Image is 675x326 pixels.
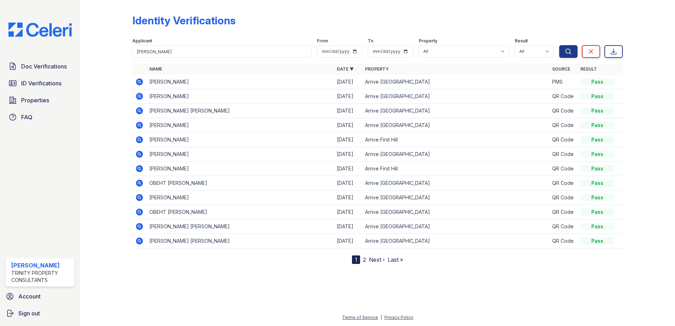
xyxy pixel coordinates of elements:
[580,78,614,85] div: Pass
[365,66,389,72] a: Property
[21,79,61,87] span: ID Verifications
[580,122,614,129] div: Pass
[549,176,578,191] td: QR Code
[362,147,550,162] td: Arrive [GEOGRAPHIC_DATA]
[362,75,550,89] td: Arrive [GEOGRAPHIC_DATA]
[334,219,362,234] td: [DATE]
[147,205,334,219] td: OBEHT [PERSON_NAME]
[580,237,614,244] div: Pass
[21,62,67,71] span: Doc Verifications
[580,93,614,100] div: Pass
[362,191,550,205] td: Arrive [GEOGRAPHIC_DATA]
[18,309,40,318] span: Sign out
[147,75,334,89] td: [PERSON_NAME]
[362,104,550,118] td: Arrive [GEOGRAPHIC_DATA]
[334,205,362,219] td: [DATE]
[18,292,41,301] span: Account
[21,113,32,121] span: FAQ
[334,176,362,191] td: [DATE]
[334,118,362,133] td: [DATE]
[334,234,362,248] td: [DATE]
[6,59,74,73] a: Doc Verifications
[549,75,578,89] td: PMS
[132,38,152,44] label: Applicant
[515,38,528,44] label: Result
[334,147,362,162] td: [DATE]
[362,176,550,191] td: Arrive [GEOGRAPHIC_DATA]
[147,147,334,162] td: [PERSON_NAME]
[132,45,311,58] input: Search by name or phone number
[549,147,578,162] td: QR Code
[342,315,378,320] a: Terms of Service
[580,136,614,143] div: Pass
[362,89,550,104] td: Arrive [GEOGRAPHIC_DATA]
[147,162,334,176] td: [PERSON_NAME]
[580,180,614,187] div: Pass
[132,14,235,27] div: Identity Verifications
[21,96,49,104] span: Properties
[549,234,578,248] td: QR Code
[334,75,362,89] td: [DATE]
[549,89,578,104] td: QR Code
[381,315,382,320] div: |
[362,162,550,176] td: Arrive First Hill
[552,66,570,72] a: Source
[149,66,162,72] a: Name
[147,219,334,234] td: [PERSON_NAME] [PERSON_NAME]
[368,38,374,44] label: To
[549,118,578,133] td: QR Code
[337,66,354,72] a: Date ▼
[11,270,72,284] div: Trinity Property Consultants
[549,205,578,219] td: QR Code
[334,162,362,176] td: [DATE]
[580,194,614,201] div: Pass
[334,104,362,118] td: [DATE]
[362,205,550,219] td: Arrive [GEOGRAPHIC_DATA]
[147,176,334,191] td: OBEHT [PERSON_NAME]
[352,255,360,264] div: 1
[362,133,550,147] td: Arrive First Hill
[3,289,77,303] a: Account
[363,256,366,263] a: 2
[580,107,614,114] div: Pass
[6,110,74,124] a: FAQ
[3,23,77,37] img: CE_Logo_Blue-a8612792a0a2168367f1c8372b55b34899dd931a85d93a1a3d3e32e68fde9ad4.png
[147,104,334,118] td: [PERSON_NAME] [PERSON_NAME]
[549,219,578,234] td: QR Code
[11,261,72,270] div: [PERSON_NAME]
[362,118,550,133] td: Arrive [GEOGRAPHIC_DATA]
[362,234,550,248] td: Arrive [GEOGRAPHIC_DATA]
[147,234,334,248] td: [PERSON_NAME] [PERSON_NAME]
[147,191,334,205] td: [PERSON_NAME]
[549,104,578,118] td: QR Code
[147,89,334,104] td: [PERSON_NAME]
[6,76,74,90] a: ID Verifications
[3,306,77,320] a: Sign out
[369,256,385,263] a: Next ›
[334,133,362,147] td: [DATE]
[388,256,403,263] a: Last »
[147,118,334,133] td: [PERSON_NAME]
[580,223,614,230] div: Pass
[549,191,578,205] td: QR Code
[580,66,597,72] a: Result
[362,219,550,234] td: Arrive [GEOGRAPHIC_DATA]
[580,209,614,216] div: Pass
[334,191,362,205] td: [DATE]
[384,315,413,320] a: Privacy Policy
[580,165,614,172] div: Pass
[580,151,614,158] div: Pass
[147,133,334,147] td: [PERSON_NAME]
[549,162,578,176] td: QR Code
[334,89,362,104] td: [DATE]
[419,38,437,44] label: Property
[6,93,74,107] a: Properties
[549,133,578,147] td: QR Code
[317,38,328,44] label: From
